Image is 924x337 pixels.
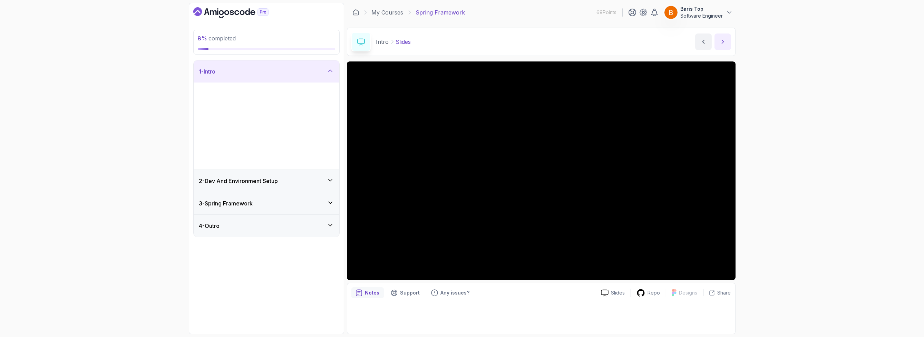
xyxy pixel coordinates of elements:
[416,8,465,17] p: Spring Framework
[199,222,220,230] h3: 4 - Outro
[427,287,474,298] button: Feedback button
[595,289,631,297] a: Slides
[372,8,403,17] a: My Courses
[365,289,380,296] p: Notes
[351,287,384,298] button: notes button
[400,289,420,296] p: Support
[387,287,424,298] button: Support button
[194,170,339,192] button: 2-Dev And Environment Setup
[718,289,731,296] p: Share
[631,289,666,297] a: Repo
[198,35,207,42] span: 8 %
[679,289,698,296] p: Designs
[648,289,660,296] p: Repo
[199,67,216,76] h3: 1 - Intro
[199,199,253,208] h3: 3 - Spring Framework
[352,9,359,16] a: Dashboard
[597,9,617,16] p: 69 Points
[664,6,733,19] button: user profile imageBaris TopSoftware Engineer
[611,289,625,296] p: Slides
[198,35,236,42] span: completed
[681,6,723,12] p: Baris Top
[681,12,723,19] p: Software Engineer
[664,6,678,19] img: user profile image
[695,33,712,50] button: previous content
[396,38,411,46] p: Slides
[193,7,284,18] a: Dashboard
[714,33,731,50] button: next content
[194,215,339,237] button: 4-Outro
[703,289,731,296] button: Share
[199,177,278,185] h3: 2 - Dev And Environment Setup
[376,38,389,46] p: Intro
[441,289,470,296] p: Any issues?
[194,192,339,214] button: 3-Spring Framework
[194,60,339,83] button: 1-Intro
